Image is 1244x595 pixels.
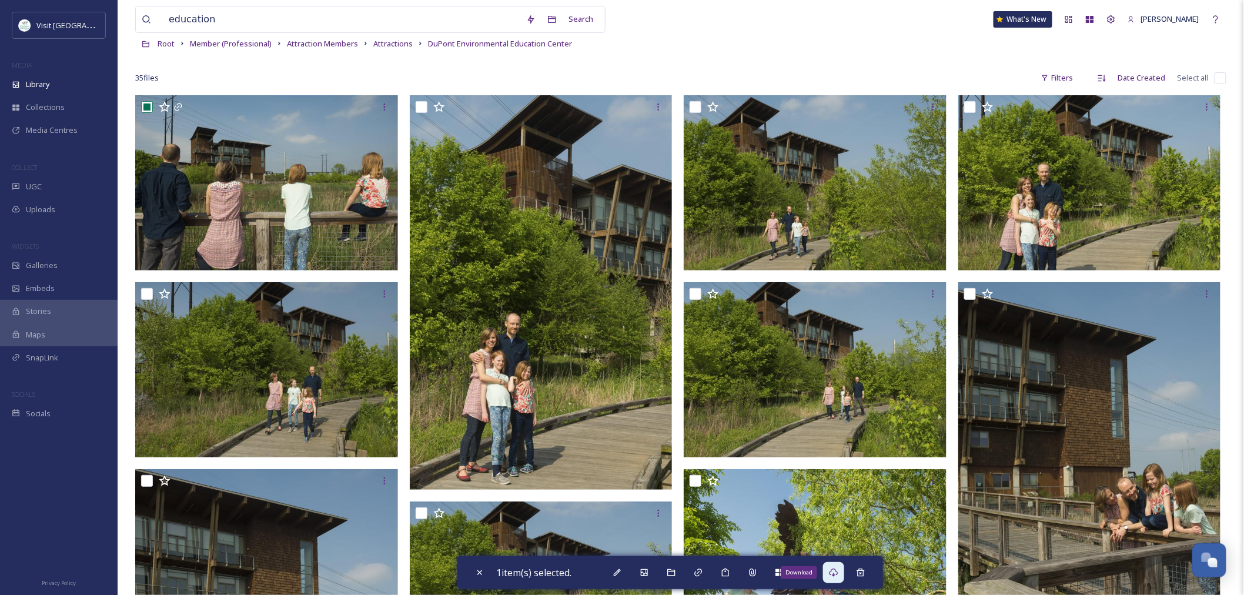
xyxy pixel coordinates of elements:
a: Privacy Policy [42,575,76,589]
span: Attraction Members [287,38,358,49]
span: Uploads [26,204,55,215]
span: Library [26,79,49,90]
span: Media Centres [26,125,78,136]
button: Open Chat [1192,543,1226,577]
img: DSC_1446.jpg [684,282,947,457]
span: UGC [26,181,42,192]
span: Select all [1178,72,1209,83]
img: DSC_1456.jpg [684,95,947,270]
a: [PERSON_NAME] [1122,8,1205,31]
span: Member (Professional) [190,38,272,49]
span: 35 file s [135,72,159,83]
a: DuPont Environmental Education Center [428,36,572,51]
a: Attraction Members [287,36,358,51]
a: Root [158,36,175,51]
span: COLLECT [12,163,37,172]
span: Visit [GEOGRAPHIC_DATA] [36,19,128,31]
div: Date Created [1112,66,1172,89]
span: Maps [26,329,45,340]
input: Search your library [163,6,520,32]
span: Stories [26,306,51,317]
span: Attractions [373,38,413,49]
img: DSC_1465.jpg [410,95,673,490]
div: Filters [1035,66,1079,89]
span: Galleries [26,260,58,271]
a: Attractions [373,36,413,51]
span: [PERSON_NAME] [1141,14,1199,24]
div: Search [563,8,599,31]
span: MEDIA [12,61,32,69]
span: DuPont Environmental Education Center [428,38,572,49]
span: SnapLink [26,352,58,363]
a: What's New [994,11,1052,28]
img: DSC_1468.jpg [135,95,398,270]
span: 1 item(s) selected. [496,566,571,579]
a: Member (Professional) [190,36,272,51]
div: Download [781,566,817,579]
img: download%20%281%29.jpeg [19,19,31,31]
img: DSC_1450.jpg [958,95,1221,270]
span: Socials [26,408,51,419]
span: Privacy Policy [42,579,76,587]
span: Embeds [26,283,55,294]
span: SOCIALS [12,390,35,399]
span: Collections [26,102,65,113]
span: Root [158,38,175,49]
span: WIDGETS [12,242,39,250]
img: DSC_1449.jpg [135,282,398,457]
